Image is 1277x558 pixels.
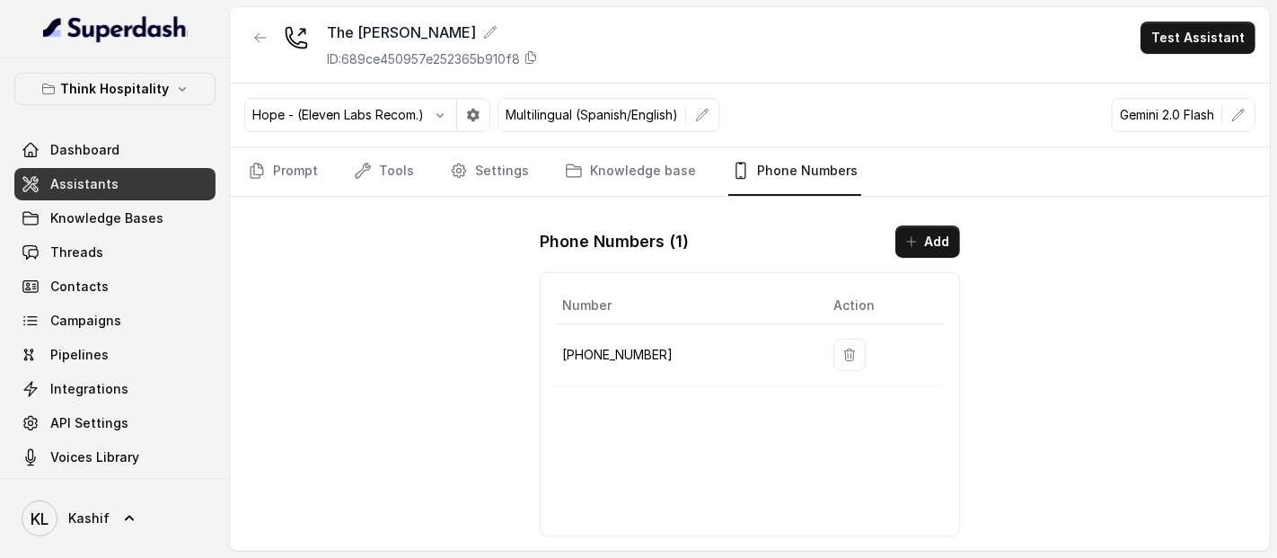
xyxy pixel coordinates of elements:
span: Knowledge Bases [50,209,163,227]
p: Hope - (Eleven Labs Recom.) [252,106,424,124]
a: Pipelines [14,339,216,371]
a: Voices Library [14,441,216,474]
button: Test Assistant [1140,22,1255,54]
span: API Settings [50,414,128,432]
p: Gemini 2.0 Flash [1120,106,1214,124]
p: ID: 689ce450957e252365b910f8 [327,50,520,68]
p: [PHONE_NUMBER] [562,344,805,366]
a: Tools [350,147,418,196]
span: Integrations [50,380,128,398]
span: Kashif [68,509,110,527]
span: Assistants [50,175,119,193]
span: Dashboard [50,141,119,159]
a: Phone Numbers [728,147,861,196]
a: Assistants [14,168,216,200]
th: Action [819,288,945,324]
a: Dashboard [14,134,216,166]
nav: Tabs [244,147,1255,196]
span: Pipelines [50,346,109,364]
h1: Phone Numbers ( 1 ) [540,227,689,256]
a: Integrations [14,373,216,405]
a: Knowledge Bases [14,202,216,235]
a: Knowledge base [561,147,700,196]
a: API Settings [14,407,216,439]
a: Kashif [14,493,216,544]
button: Think Hospitality [14,73,216,105]
a: Contacts [14,270,216,303]
a: Prompt [244,147,321,196]
div: The [PERSON_NAME] [327,22,538,43]
button: Add [895,226,960,258]
th: Number [555,288,819,324]
span: Campaigns [50,312,121,330]
a: Campaigns [14,305,216,337]
span: Voices Library [50,448,139,466]
a: Settings [446,147,533,196]
img: light.svg [43,14,188,43]
span: Threads [50,244,103,261]
text: KL [31,509,48,528]
a: Threads [14,236,216,269]
p: Think Hospitality [61,78,170,100]
span: Contacts [50,278,109,296]
p: Multilingual (Spanish/English) [506,106,678,124]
